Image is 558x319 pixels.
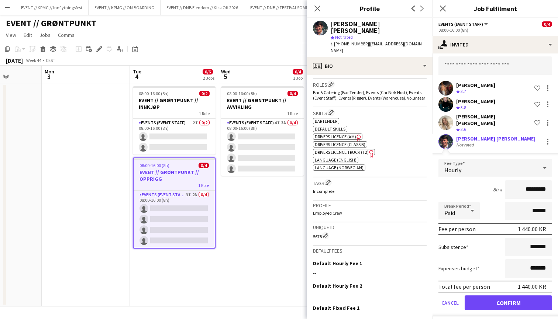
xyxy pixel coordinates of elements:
[133,68,141,75] span: Tue
[438,265,479,272] label: Expenses budget
[456,113,531,126] div: [PERSON_NAME] [PERSON_NAME]
[335,34,353,40] span: Not rated
[313,224,427,230] h3: Unique ID
[456,135,535,142] div: [PERSON_NAME] [PERSON_NAME]
[438,225,476,233] div: Fee per person
[315,149,369,155] span: Drivers Licence Truck (T2)
[134,169,215,182] h3: EVENT // GRØNTPUNKT // OPPRIGG
[331,41,424,53] span: | [EMAIL_ADDRESS][DOMAIN_NAME]
[438,283,490,290] div: Total fee per person
[199,163,209,168] span: 0/4
[313,90,425,101] span: Bar & Catering (Bar Tender), Events (Car Park Host), Events (Event Staff), Events (Rigger), Event...
[55,30,77,40] a: Comms
[287,111,298,116] span: 1 Role
[331,41,369,46] span: t. [PHONE_NUMBER]
[293,69,303,74] span: 0/4
[315,126,345,132] span: DEFAULT SKILLS
[221,68,231,75] span: Wed
[221,119,304,176] app-card-role: Events (Event Staff)4I3A0/408:00-16:00 (8h)
[438,21,483,27] span: Events (Event Staff)
[315,157,356,163] span: Language (English)
[461,89,466,94] span: 3.7
[433,36,558,53] div: Invited
[313,179,427,187] h3: Tags
[132,72,141,81] span: 4
[444,209,455,216] span: Paid
[139,91,169,96] span: 08:00-16:00 (8h)
[221,86,304,176] app-job-card: 08:00-16:00 (8h)0/4EVENT // GRØNTPUNKT // AVVIKLING1 RoleEvents (Event Staff)4I3A0/408:00-16:00 (8h)
[21,30,35,40] a: Edit
[315,165,364,170] span: Language (Norwegian)
[24,32,32,38] span: Edit
[456,98,495,105] div: [PERSON_NAME]
[6,57,23,64] div: [DATE]
[89,0,161,15] button: EVENT // KPMG // ON BOARDING
[37,30,54,40] a: Jobs
[461,126,466,132] span: 3.6
[438,27,552,33] div: 08:00-16:00 (8h)
[133,97,216,110] h3: EVENT // GRØNTPUNKT // INNKJØP
[6,18,96,29] h1: EVENT // GRØNTPUNKT
[161,0,244,15] button: EVENT // DNB Eiendom // Kick Off 2026
[493,186,502,193] div: 8h x
[203,75,214,81] div: 2 Jobs
[199,91,210,96] span: 0/2
[438,21,489,27] button: Events (Event Staff)
[227,91,257,96] span: 08:00-16:00 (8h)
[315,142,365,147] span: Drivers Licence (Class B)
[221,97,304,110] h3: EVENT // GRØNTPUNKT // AVVIKLING
[307,57,433,75] div: Bio
[313,305,359,311] h3: Default Fixed Fee 1
[331,21,427,34] div: [PERSON_NAME] [PERSON_NAME]
[15,0,89,15] button: EVENT // KPMG // Innflytningsfest
[44,72,54,81] span: 3
[313,109,427,117] h3: Skills
[313,210,427,216] p: Employed Crew
[199,111,210,116] span: 1 Role
[203,69,213,74] span: 0/6
[313,202,427,209] h3: Profile
[220,72,231,81] span: 5
[313,247,427,254] h3: Default fees
[456,142,475,148] div: Not rated
[133,157,216,249] app-job-card: 08:00-16:00 (8h)0/4EVENT // GRØNTPUNKT // OPPRIGG1 RoleEvents (Event Staff)3I2A0/408:00-16:00 (8h)
[313,80,427,88] h3: Roles
[134,191,215,248] app-card-role: Events (Event Staff)3I2A0/408:00-16:00 (8h)
[3,30,19,40] a: View
[139,163,169,168] span: 08:00-16:00 (8h)
[58,32,75,38] span: Comms
[315,134,356,139] span: Drivers Licence (AM)
[24,58,43,63] span: Week 44
[307,4,433,13] h3: Profile
[45,68,54,75] span: Mon
[315,118,337,124] span: Bartender
[518,283,546,290] div: 1 440.00 KR
[433,4,558,13] h3: Job Fulfilment
[133,86,216,155] app-job-card: 08:00-16:00 (8h)0/2EVENT // GRØNTPUNKT // INNKJØP1 RoleEvents (Event Staff)2I0/208:00-16:00 (8h)
[46,58,55,63] div: CEST
[542,21,552,27] span: 0/4
[313,282,362,289] h3: Default Hourly Fee 2
[313,260,362,267] h3: Default Hourly Fee 1
[287,91,298,96] span: 0/4
[444,166,461,174] span: Hourly
[438,244,468,250] label: Subsistence
[133,119,216,155] app-card-role: Events (Event Staff)2I0/208:00-16:00 (8h)
[438,295,462,310] button: Cancel
[465,295,552,310] button: Confirm
[6,32,16,38] span: View
[518,225,546,233] div: 1 440.00 KR
[456,82,495,89] div: [PERSON_NAME]
[461,105,466,110] span: 3.8
[244,0,330,15] button: EVENT // DNB // FESTIVALSOMMER 2025
[39,32,51,38] span: Jobs
[313,188,427,194] p: Incomplete
[293,75,303,81] div: 1 Job
[313,292,427,299] div: --
[313,232,427,239] div: 5678
[313,270,427,276] div: --
[198,183,209,188] span: 1 Role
